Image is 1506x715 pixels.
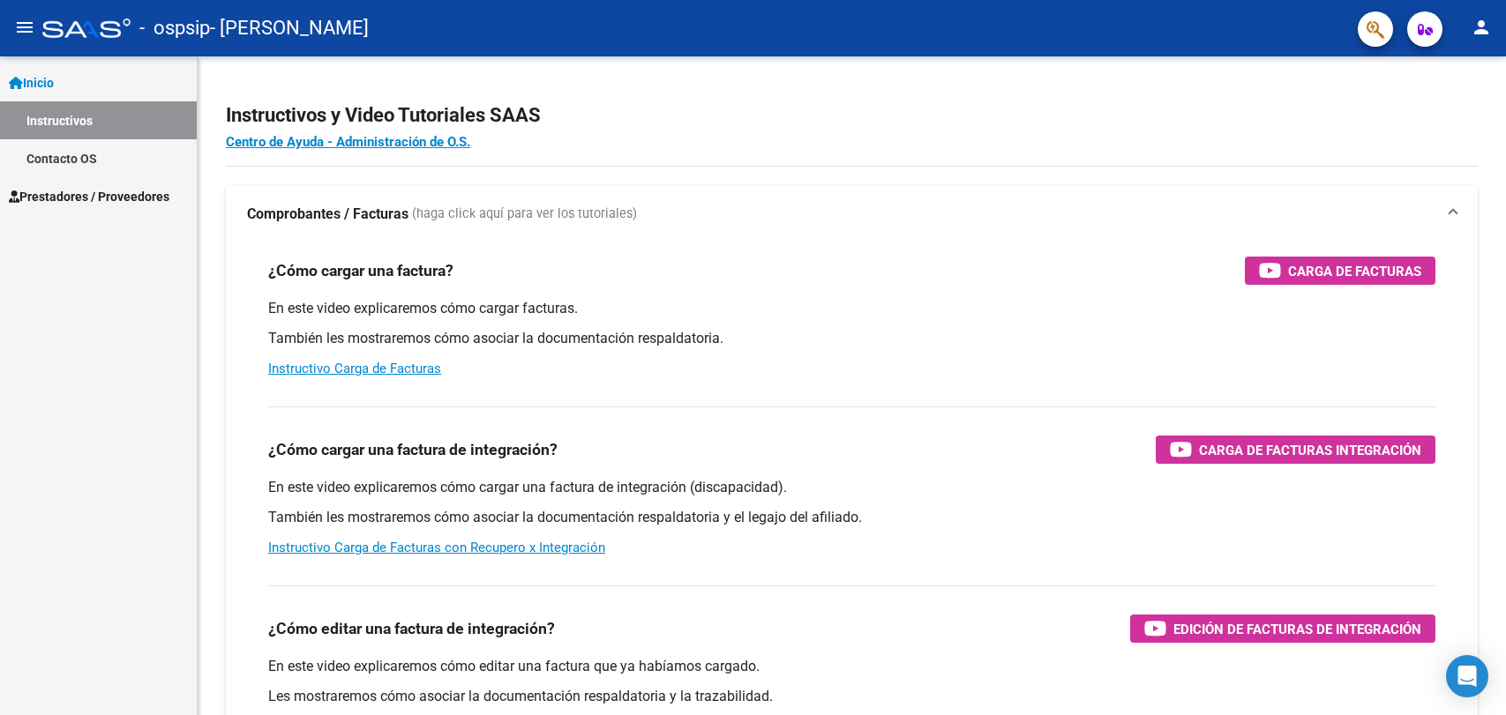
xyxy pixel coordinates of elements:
p: En este video explicaremos cómo editar una factura que ya habíamos cargado. [268,657,1435,676]
mat-expansion-panel-header: Comprobantes / Facturas (haga click aquí para ver los tutoriales) [226,186,1478,242]
p: En este video explicaremos cómo cargar facturas. [268,299,1435,318]
mat-icon: person [1471,17,1492,38]
h2: Instructivos y Video Tutoriales SAAS [226,99,1478,132]
span: (haga click aquí para ver los tutoriales) [412,205,637,224]
span: Carga de Facturas Integración [1199,439,1421,461]
p: En este video explicaremos cómo cargar una factura de integración (discapacidad). [268,478,1435,497]
span: - [PERSON_NAME] [210,9,369,48]
strong: Comprobantes / Facturas [247,205,408,224]
a: Centro de Ayuda - Administración de O.S. [226,134,470,150]
h3: ¿Cómo cargar una factura de integración? [268,437,558,462]
p: Les mostraremos cómo asociar la documentación respaldatoria y la trazabilidad. [268,687,1435,706]
button: Carga de Facturas [1245,257,1435,285]
span: Prestadores / Proveedores [9,187,169,206]
div: Open Intercom Messenger [1446,655,1488,697]
p: También les mostraremos cómo asociar la documentación respaldatoria. [268,329,1435,348]
span: Edición de Facturas de integración [1173,618,1421,640]
span: Carga de Facturas [1288,260,1421,282]
button: Edición de Facturas de integración [1130,614,1435,643]
h3: ¿Cómo cargar una factura? [268,258,453,283]
h3: ¿Cómo editar una factura de integración? [268,616,555,641]
span: Inicio [9,73,54,93]
a: Instructivo Carga de Facturas con Recupero x Integración [268,540,605,555]
p: También les mostraremos cómo asociar la documentación respaldatoria y el legajo del afiliado. [268,508,1435,527]
span: - ospsip [139,9,210,48]
mat-icon: menu [14,17,35,38]
button: Carga de Facturas Integración [1156,436,1435,464]
a: Instructivo Carga de Facturas [268,361,441,376]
